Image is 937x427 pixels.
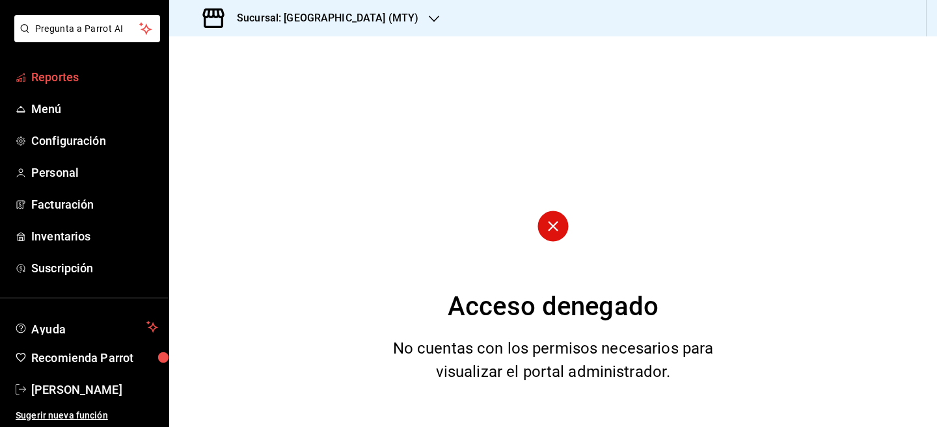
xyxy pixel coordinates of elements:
a: Pregunta a Parrot AI [9,31,160,45]
span: Facturación [31,196,158,213]
span: Menú [31,100,158,118]
span: Suscripción [31,259,158,277]
span: Sugerir nueva función [16,409,158,422]
div: Acceso denegado [448,287,659,326]
span: Inventarios [31,227,158,245]
span: Personal [31,164,158,181]
span: Ayuda [31,319,141,335]
span: Pregunta a Parrot AI [35,22,140,36]
span: [PERSON_NAME] [31,381,158,398]
div: No cuentas con los permisos necesarios para visualizar el portal administrador. [377,337,730,383]
button: Pregunta a Parrot AI [14,15,160,42]
span: Reportes [31,68,158,86]
span: Configuración [31,132,158,149]
span: Recomienda Parrot [31,349,158,367]
h3: Sucursal: [GEOGRAPHIC_DATA] (MTY) [226,10,418,26]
